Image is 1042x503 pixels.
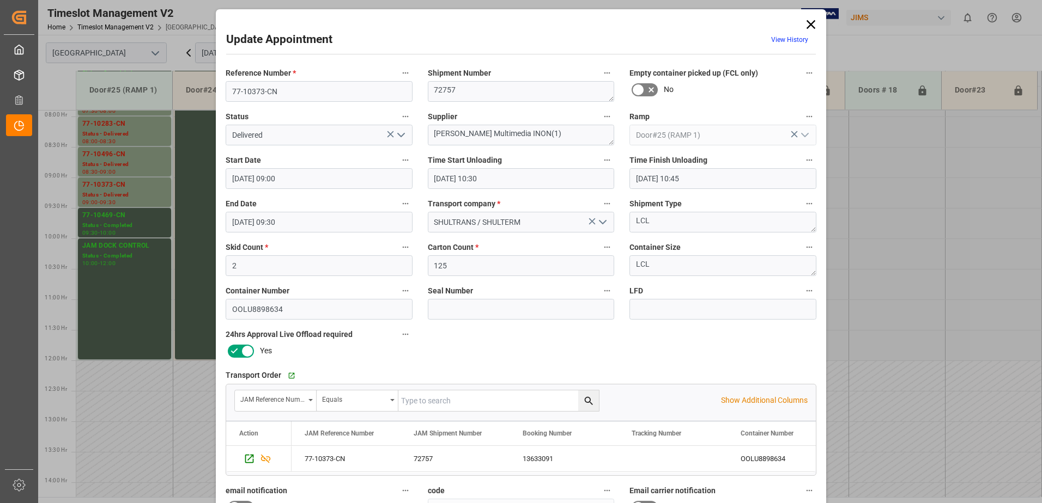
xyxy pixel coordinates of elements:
input: Type to search [398,390,599,411]
span: Start Date [226,155,261,166]
button: Shipment Number [600,66,614,80]
button: Ramp [802,109,816,124]
button: Carton Count * [600,240,614,254]
button: Supplier [600,109,614,124]
button: Skid Count * [398,240,413,254]
span: Yes [260,345,272,357]
div: OOLU8898634 [728,446,837,471]
span: Seal Number [428,285,473,297]
div: Action [239,430,258,437]
span: Container Size [629,242,681,253]
textarea: LCL [629,255,816,276]
input: DD.MM.YYYY HH:MM [629,168,816,189]
span: End Date [226,198,257,210]
span: code [428,485,445,496]
button: Container Number [398,284,413,298]
span: Ramp [629,111,650,122]
span: JAM Reference Number [305,430,374,437]
button: Time Start Unloading [600,153,614,167]
div: Equals [322,392,386,404]
div: Press SPACE to select this row. [226,446,292,472]
span: Transport Order [226,370,281,381]
span: Carton Count [428,242,478,253]
p: Show Additional Columns [721,395,808,406]
span: Shipment Type [629,198,682,210]
span: JAM Shipment Number [414,430,482,437]
input: Type to search/select [629,125,816,145]
button: Email carrier notification [802,483,816,498]
button: Shipment Type [802,197,816,211]
button: email notification [398,483,413,498]
div: 77-10373-CN [292,446,401,471]
span: Container Number [741,430,793,437]
input: DD.MM.YYYY HH:MM [226,212,413,232]
span: Empty container picked up (FCL only) [629,68,758,79]
button: Reference Number * [398,66,413,80]
span: Reference Number [226,68,296,79]
span: Time Finish Unloading [629,155,707,166]
button: open menu [392,127,408,144]
span: Email carrier notification [629,485,716,496]
button: Start Date [398,153,413,167]
textarea: [PERSON_NAME] Multimedia INON(1) [428,125,615,145]
span: Booking Number [523,430,572,437]
button: Status [398,109,413,124]
input: DD.MM.YYYY HH:MM [226,168,413,189]
textarea: LCL [629,212,816,232]
button: LFD [802,284,816,298]
div: 72757 [401,446,510,471]
span: 24hrs Approval Live Offload required [226,329,353,340]
button: Container Size [802,240,816,254]
span: Shipment Number [428,68,491,79]
button: code [600,483,614,498]
div: JAM Reference Number [240,392,305,404]
span: Tracking Number [632,430,681,437]
button: Transport company * [600,197,614,211]
button: search button [578,390,599,411]
button: open menu [235,390,317,411]
button: Seal Number [600,284,614,298]
textarea: 72757 [428,81,615,102]
input: DD.MM.YYYY HH:MM [428,168,615,189]
span: Status [226,111,249,122]
span: Supplier [428,111,457,122]
span: Time Start Unloading [428,155,502,166]
button: open menu [594,214,610,231]
span: Transport company [428,198,500,210]
div: 13633091 [510,446,619,471]
a: View History [771,36,808,44]
h2: Update Appointment [226,31,332,48]
button: Empty container picked up (FCL only) [802,66,816,80]
button: open menu [796,127,812,144]
span: No [664,84,674,95]
button: 24hrs Approval Live Offload required [398,327,413,341]
button: End Date [398,197,413,211]
span: Container Number [226,285,289,297]
button: open menu [317,390,398,411]
button: Time Finish Unloading [802,153,816,167]
span: email notification [226,485,287,496]
input: Type to search/select [226,125,413,145]
span: LFD [629,285,643,297]
span: Skid Count [226,242,268,253]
